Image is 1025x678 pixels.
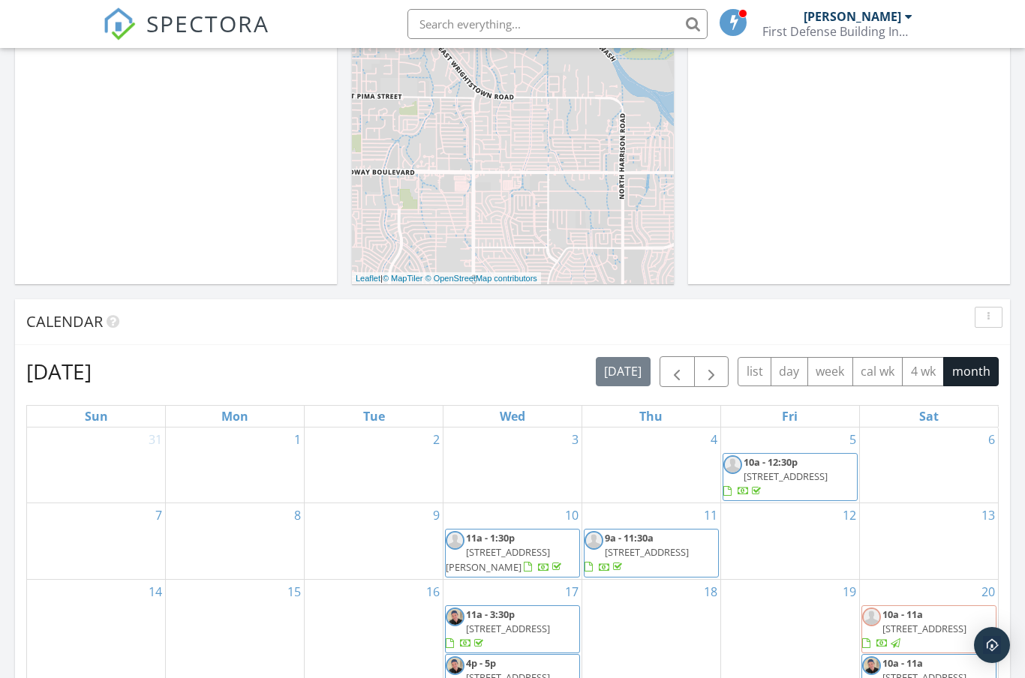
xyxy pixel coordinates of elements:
[443,503,582,580] td: Go to September 10, 2025
[720,503,859,580] td: Go to September 12, 2025
[446,531,564,573] a: 11a - 1:30p [STREET_ADDRESS][PERSON_NAME]
[430,427,443,451] a: Go to September 2, 2025
[305,427,443,503] td: Go to September 2, 2025
[352,272,541,285] div: |
[720,427,859,503] td: Go to September 5, 2025
[882,622,966,635] span: [STREET_ADDRESS]
[584,529,719,577] a: 9a - 11:30a [STREET_ADDRESS]
[445,605,580,654] a: 11a - 3:30p [STREET_ADDRESS]
[443,427,582,503] td: Go to September 3, 2025
[859,427,998,503] td: Go to September 6, 2025
[985,427,998,451] a: Go to September 6, 2025
[497,406,528,427] a: Wednesday
[466,531,515,544] span: 11a - 1:30p
[943,357,999,386] button: month
[146,580,165,604] a: Go to September 14, 2025
[723,455,828,497] a: 10a - 12:30p [STREET_ADDRESS]
[26,356,92,386] h2: [DATE]
[723,453,858,502] a: 10a - 12:30p [STREET_ADDRESS]
[807,357,853,386] button: week
[27,503,166,580] td: Go to September 7, 2025
[694,356,729,387] button: Next month
[27,427,166,503] td: Go to August 31, 2025
[852,357,903,386] button: cal wk
[744,469,828,483] span: [STREET_ADDRESS]
[723,455,742,474] img: default-user-f0147aede5fd5fa78ca7ade42f37bd4542148d508eef1c3d3ea960f66861d68b.jpg
[660,356,695,387] button: Previous month
[446,531,464,550] img: default-user-f0147aede5fd5fa78ca7ade42f37bd4542148d508eef1c3d3ea960f66861d68b.jpg
[859,503,998,580] td: Go to September 13, 2025
[882,607,923,621] span: 10a - 11a
[840,503,859,527] a: Go to September 12, 2025
[466,607,515,621] span: 11a - 3:30p
[804,9,901,24] div: [PERSON_NAME]
[146,7,269,39] span: SPECTORA
[291,503,304,527] a: Go to September 8, 2025
[762,24,912,39] div: First Defense Building Inspection
[562,580,582,604] a: Go to September 17, 2025
[446,607,550,649] a: 11a - 3:30p [STREET_ADDRESS]
[423,580,443,604] a: Go to September 16, 2025
[846,427,859,451] a: Go to September 5, 2025
[862,656,881,675] img: selfie.png
[305,503,443,580] td: Go to September 9, 2025
[771,357,808,386] button: day
[916,406,942,427] a: Saturday
[744,455,798,469] span: 10a - 12:30p
[569,427,582,451] a: Go to September 3, 2025
[861,605,996,654] a: 10a - 11a [STREET_ADDRESS]
[356,274,380,283] a: Leaflet
[152,503,165,527] a: Go to September 7, 2025
[425,274,537,283] a: © OpenStreetMap contributors
[166,503,305,580] td: Go to September 8, 2025
[882,656,923,670] span: 10a - 11a
[284,580,304,604] a: Go to September 15, 2025
[218,406,251,427] a: Monday
[636,406,666,427] a: Thursday
[708,427,720,451] a: Go to September 4, 2025
[585,531,603,550] img: default-user-f0147aede5fd5fa78ca7ade42f37bd4542148d508eef1c3d3ea960f66861d68b.jpg
[974,627,1010,663] div: Open Intercom Messenger
[446,545,550,573] span: [STREET_ADDRESS][PERSON_NAME]
[146,427,165,451] a: Go to August 31, 2025
[582,503,720,580] td: Go to September 11, 2025
[596,357,651,386] button: [DATE]
[82,406,111,427] a: Sunday
[466,622,550,635] span: [STREET_ADDRESS]
[605,545,689,559] span: [STREET_ADDRESS]
[103,20,269,52] a: SPECTORA
[701,580,720,604] a: Go to September 18, 2025
[738,357,771,386] button: list
[466,656,496,670] span: 4p - 5p
[978,580,998,604] a: Go to September 20, 2025
[840,580,859,604] a: Go to September 19, 2025
[446,656,464,675] img: selfie.png
[445,529,580,577] a: 11a - 1:30p [STREET_ADDRESS][PERSON_NAME]
[103,7,136,40] img: The Best Home Inspection Software - Spectora
[407,9,708,39] input: Search everything...
[26,311,103,331] span: Calendar
[430,503,443,527] a: Go to September 9, 2025
[582,427,720,503] td: Go to September 4, 2025
[166,427,305,503] td: Go to September 1, 2025
[585,531,689,573] a: 9a - 11:30a [STREET_ADDRESS]
[360,406,388,427] a: Tuesday
[779,406,801,427] a: Friday
[446,607,464,626] img: selfie.png
[902,357,944,386] button: 4 wk
[562,503,582,527] a: Go to September 10, 2025
[701,503,720,527] a: Go to September 11, 2025
[291,427,304,451] a: Go to September 1, 2025
[978,503,998,527] a: Go to September 13, 2025
[383,274,423,283] a: © MapTiler
[605,531,654,544] span: 9a - 11:30a
[862,607,966,649] a: 10a - 11a [STREET_ADDRESS]
[862,607,881,626] img: default-user-f0147aede5fd5fa78ca7ade42f37bd4542148d508eef1c3d3ea960f66861d68b.jpg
